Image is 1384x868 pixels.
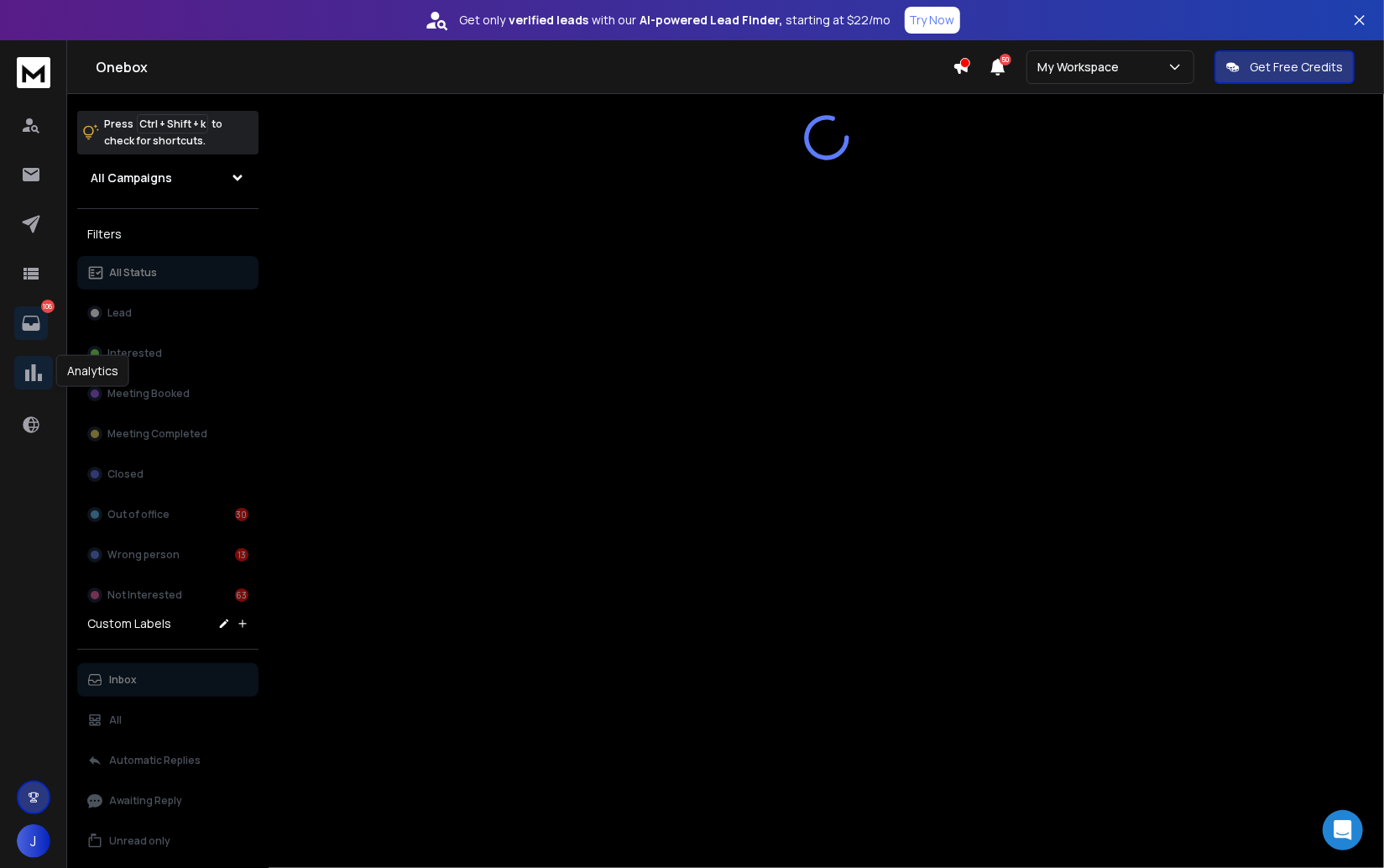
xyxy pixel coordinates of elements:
p: Press to check for shortcuts. [104,116,222,149]
strong: AI-powered Lead Finder, [640,12,783,29]
p: Try Now [910,12,955,29]
p: Get Free Credits [1250,59,1343,76]
div: Analytics [56,355,129,387]
a: 106 [14,306,48,340]
span: 50 [1000,54,1011,65]
h3: Filters [77,222,259,246]
button: Get Free Credits [1214,50,1355,84]
button: J [17,824,50,858]
button: Try Now [905,7,960,34]
img: logo [17,57,50,88]
div: Open Intercom Messenger [1323,810,1363,850]
h1: Onebox [96,57,953,77]
span: Ctrl + Shift + k [137,114,208,133]
h1: All Campaigns [91,170,172,186]
p: Get only with our starting at $22/mo [460,12,891,29]
h3: Custom Labels [87,615,171,632]
p: My Workspace [1037,59,1125,76]
button: All Campaigns [77,161,259,195]
strong: verified leads [509,12,589,29]
p: 106 [41,300,55,313]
